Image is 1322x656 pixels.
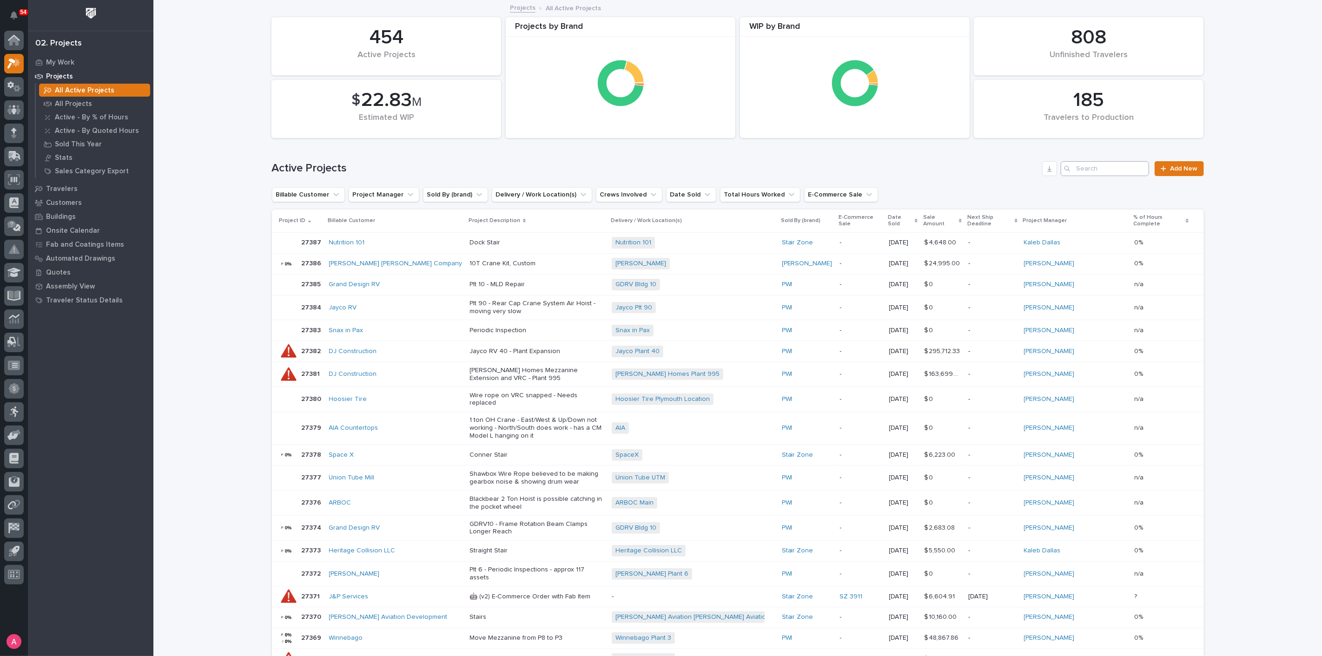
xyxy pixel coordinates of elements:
[329,451,354,459] a: Space X
[615,348,660,355] a: Jayco Plant 40
[1024,260,1075,268] a: [PERSON_NAME]
[28,237,153,251] a: Fab and Coatings Items
[967,212,1012,230] p: Next Ship Deadline
[839,212,883,230] p: E-Commerce Sale
[302,325,323,335] p: 27383
[782,570,793,578] a: PWI
[840,593,863,601] a: SZ 3911
[990,113,1188,132] div: Travelers to Production
[615,304,652,312] a: Jayco Plt 90
[968,327,1016,335] p: -
[615,524,656,532] a: GDRV Bldg 10
[968,304,1016,312] p: -
[924,472,935,482] p: $ 0
[272,387,1204,412] tr: 2738027380 Hoosier Tire Wire rope on VRC snapped - Needs replacedHoosier Tire Plymouth Location P...
[924,591,957,601] p: $ 6,604.91
[1024,370,1075,378] a: [PERSON_NAME]
[888,212,912,230] p: Date Sold
[272,187,345,202] button: Billable Customer
[329,370,377,378] a: DJ Construction
[302,611,324,621] p: 27370
[470,451,604,459] p: Conner Stair
[1135,611,1145,621] p: 0%
[302,346,323,355] p: 27382
[889,260,917,268] p: [DATE]
[889,524,917,532] p: [DATE]
[968,474,1016,482] p: -
[55,113,128,122] p: Active - By % of Hours
[1155,161,1203,176] a: Add New
[840,239,882,247] p: -
[272,445,1204,466] tr: 2737827378 Space X Conner StairSpaceX Stair Zone -[DATE]$ 6,223.00$ 6,223.00 -[PERSON_NAME] 0%0%
[361,91,412,110] span: 22.83
[272,295,1204,320] tr: 2738427384 Jayco RV Plt 90 - Rear Cap Crane System Air Hoist - moving very slowJayco Plt 90 PWI -...
[55,127,139,135] p: Active - By Quoted Hours
[968,593,1016,601] p: [DATE]
[1024,570,1075,578] a: [PERSON_NAME]
[272,540,1204,561] tr: 2737327373 Heritage Collision LLC Straight StairHeritage Collision LLC Stair Zone -[DATE]$ 5,550....
[782,260,833,268] a: [PERSON_NAME]
[612,593,774,601] p: -
[1135,591,1139,601] p: ?
[1135,237,1145,247] p: 0%
[1170,165,1198,172] span: Add New
[36,164,153,177] a: Sales Category Export
[840,547,882,555] p: -
[279,216,306,226] p: Project ID
[46,185,78,193] p: Travelers
[272,515,1204,540] tr: 2737427374 Grand Design RV GDRV10 - Frame Rotation Beam Clamps Longer ReachGDRV Bldg 10 PWI -[DAT...
[782,304,793,312] a: PWI
[923,212,957,230] p: Sale Amount
[990,26,1188,49] div: 808
[470,520,604,536] p: GDRV10 - Frame Rotation Beam Clamps Longer Reach
[82,5,99,22] img: Workspace Logo
[782,547,813,555] a: Stair Zone
[4,6,24,25] button: Notifications
[36,124,153,137] a: Active - By Quoted Hours
[329,348,377,355] a: DJ Construction
[889,593,917,601] p: [DATE]
[968,424,1016,432] p: -
[302,568,323,578] p: 27372
[470,239,604,247] p: Dock Stair
[329,424,378,432] a: AIA Countertops
[615,260,666,268] a: [PERSON_NAME]
[840,260,882,268] p: -
[924,237,958,247] p: $ 4,648.00
[492,187,592,202] button: Delivery / Work Location(s)
[611,216,682,226] p: Delivery / Work Location(s)
[1024,281,1075,289] a: [PERSON_NAME]
[889,348,917,355] p: [DATE]
[968,451,1016,459] p: -
[36,84,153,97] a: All Active Projects
[272,586,1204,607] tr: 2737127371 J&P Services 🤖 (v2) E-Commerce Order with Fab Item-Stair Zone SZ 3911 [DATE]$ 6,604.91...
[469,216,521,226] p: Project Description
[287,26,485,49] div: 454
[840,474,882,482] p: -
[596,187,662,202] button: Crews Involved
[329,634,363,642] a: Winnebago
[272,561,1204,586] tr: 2737227372 [PERSON_NAME] Plt 6 - Periodic Inspections - approx 117 assets[PERSON_NAME] Plant 6 PW...
[990,50,1188,70] div: Unfinished Travelers
[329,499,351,507] a: ARBOC
[470,470,604,486] p: Shawbox Wire Rope believed to be making gearbox noise & showing drum wear
[351,92,360,109] span: $
[36,151,153,164] a: Stats
[302,368,322,378] p: 27381
[470,281,604,289] p: Plt 10 - MLD Repair
[302,497,324,507] p: 27376
[46,269,71,277] p: Quotes
[968,370,1016,378] p: -
[1135,449,1145,459] p: 0%
[1024,395,1075,403] a: [PERSON_NAME]
[924,632,960,642] p: $ 48,867.86
[272,162,1039,175] h1: Active Projects
[666,187,716,202] button: Date Sold
[615,395,710,403] a: Hoosier Tire Plymouth Location
[782,239,813,247] a: Stair Zone
[782,348,793,355] a: PWI
[302,449,324,459] p: 27378
[470,367,604,382] p: [PERSON_NAME] Homes Mezzanine Extension and VRC - Plant 995
[840,451,882,459] p: -
[287,113,485,132] div: Estimated WIP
